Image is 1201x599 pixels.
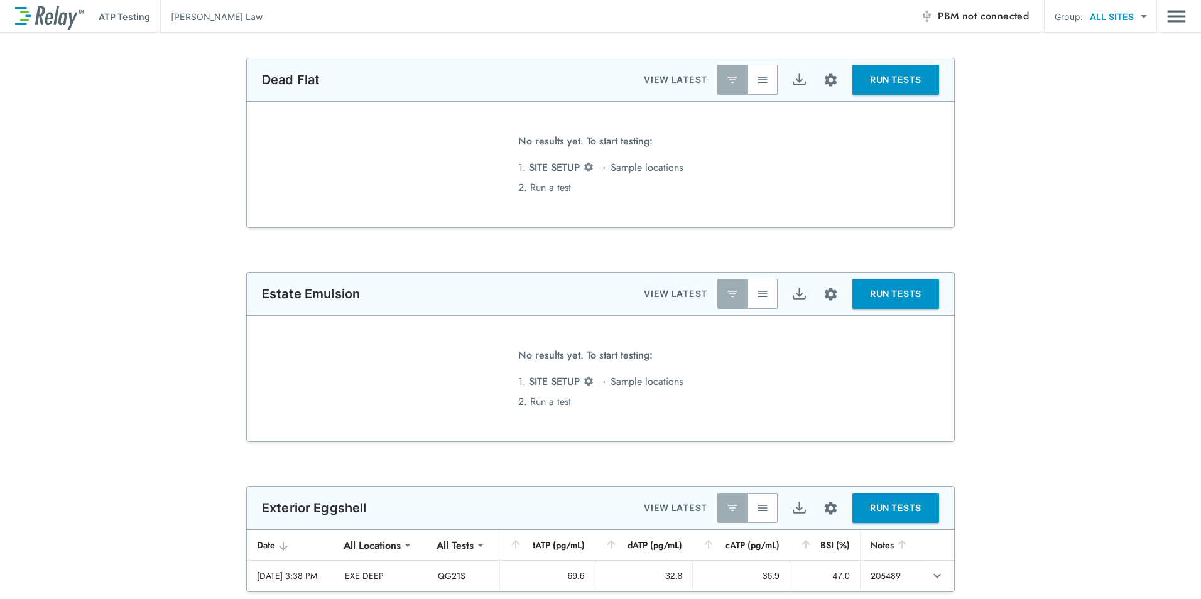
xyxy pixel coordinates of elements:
[860,561,924,591] td: 205489
[509,537,584,553] div: tATP (pg/mL)
[726,288,739,300] img: Latest
[702,537,780,553] div: cATP (pg/mL)
[756,502,769,514] img: View All
[518,158,683,178] li: 1. → Sample locations
[823,500,839,516] img: Settings Icon
[852,279,939,309] button: RUN TESTS
[938,8,1029,25] span: PBM
[791,72,807,88] img: Export Icon
[606,569,683,582] div: 32.8
[791,500,807,516] img: Export Icon
[518,131,653,158] span: No results yet. To start testing:
[15,3,84,30] img: LuminUltra Relay
[800,537,850,553] div: BSI (%)
[335,532,410,558] div: All Locations
[814,63,847,97] button: Site setup
[335,561,428,591] td: EXE DEEP
[962,9,1029,23] span: not connected
[784,279,814,309] button: Export
[518,178,683,198] li: 2. Run a test
[428,532,482,558] div: All Tests
[814,278,847,311] button: Site setup
[518,345,653,372] span: No results yet. To start testing:
[644,500,707,515] p: VIEW LATEST
[529,374,580,389] span: SITE SETUP
[257,569,325,582] div: [DATE] 3:38 PM
[171,10,263,23] p: [PERSON_NAME] Law
[852,65,939,95] button: RUN TESTS
[518,392,683,412] li: 2. Run a test
[605,537,683,553] div: dATP (pg/mL)
[726,73,739,86] img: Latest
[784,493,814,523] button: Export
[915,4,1034,29] button: PBM not connected
[823,286,839,302] img: Settings Icon
[262,72,320,87] p: Dead Flat
[784,65,814,95] button: Export
[927,565,948,586] button: expand row
[262,500,367,515] p: Exterior Eggshell
[998,561,1188,590] iframe: Resource center
[1167,4,1186,28] img: Drawer Icon
[247,530,954,591] table: sticky table
[583,161,594,173] img: Settings Icon
[247,530,335,561] th: Date
[756,288,769,300] img: View All
[518,372,683,392] li: 1. → Sample locations
[428,561,499,591] td: QG21S
[920,10,933,23] img: Offline Icon
[726,502,739,514] img: Latest
[262,286,360,301] p: Estate Emulsion
[852,493,939,523] button: RUN TESTS
[814,492,847,525] button: Site setup
[583,375,594,387] img: Settings Icon
[791,286,807,302] img: Export Icon
[800,569,850,582] div: 47.0
[1167,4,1186,28] button: Main menu
[1055,10,1083,23] p: Group:
[510,569,584,582] div: 69.6
[644,72,707,87] p: VIEW LATEST
[703,569,780,582] div: 36.9
[756,73,769,86] img: View All
[99,10,150,23] p: ATP Testing
[823,72,839,88] img: Settings Icon
[529,160,580,175] span: SITE SETUP
[644,286,707,301] p: VIEW LATEST
[871,537,914,553] div: Notes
